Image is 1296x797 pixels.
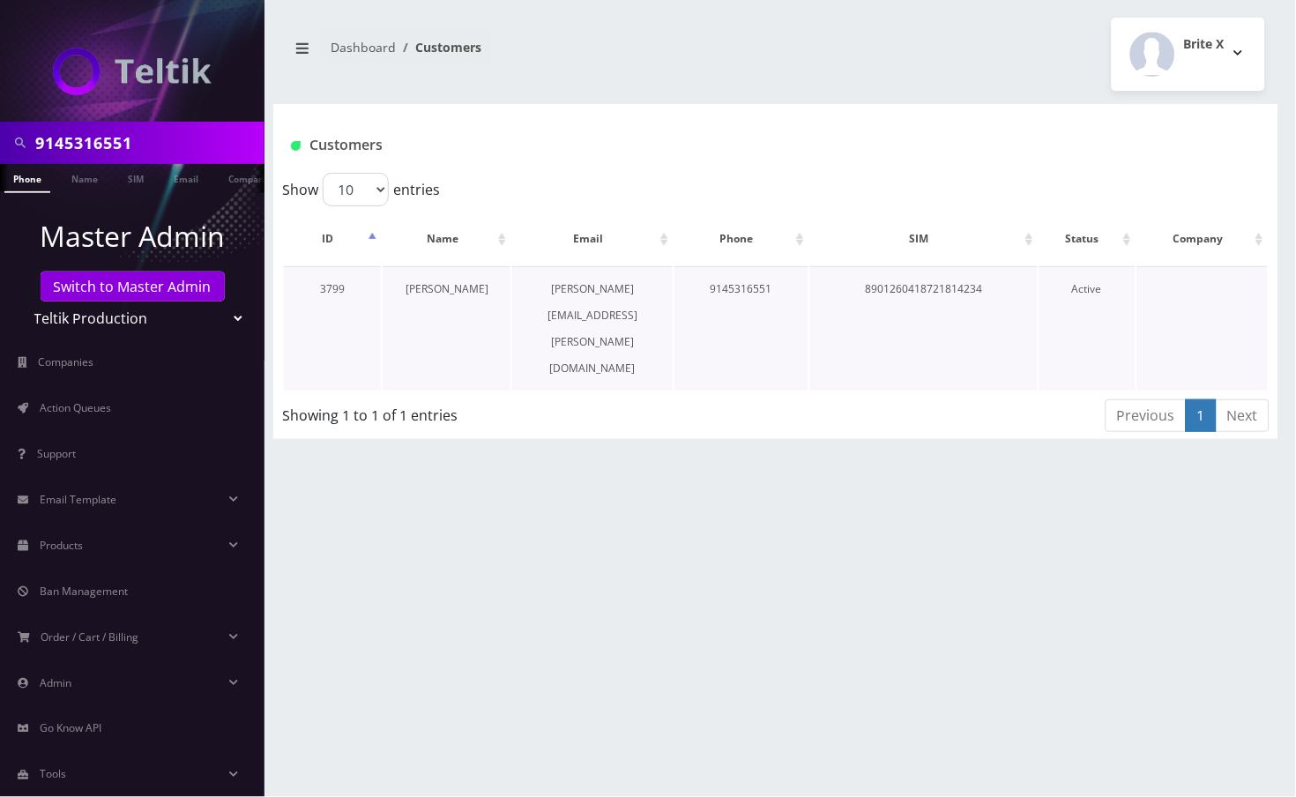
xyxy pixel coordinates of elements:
[220,164,279,191] a: Company
[41,629,139,644] span: Order / Cart / Billing
[1039,266,1136,391] td: Active
[1106,399,1187,432] a: Previous
[40,400,111,415] span: Action Queues
[165,164,207,191] a: Email
[282,173,440,206] label: Show entries
[40,721,101,736] span: Go Know API
[40,492,116,507] span: Email Template
[39,354,94,369] span: Companies
[1137,213,1268,264] th: Company: activate to sort column ascending
[40,675,71,690] span: Admin
[674,213,808,264] th: Phone: activate to sort column ascending
[1039,213,1136,264] th: Status: activate to sort column ascending
[287,29,763,79] nav: breadcrumb
[383,213,510,264] th: Name: activate to sort column ascending
[53,48,212,95] img: Teltik Production
[63,164,107,191] a: Name
[37,446,76,461] span: Support
[512,213,673,264] th: Email: activate to sort column ascending
[41,272,225,302] a: Switch to Master Admin
[282,398,681,426] div: Showing 1 to 1 of 1 entries
[810,266,1038,391] td: 8901260418721814234
[119,164,153,191] a: SIM
[1216,399,1270,432] a: Next
[4,164,50,193] a: Phone
[284,213,381,264] th: ID: activate to sort column descending
[40,538,83,553] span: Products
[291,137,1095,153] h1: Customers
[35,126,260,160] input: Search in Company
[406,281,488,296] a: [PERSON_NAME]
[1186,399,1217,432] a: 1
[674,266,808,391] td: 9145316551
[1112,18,1265,91] button: Brite X
[284,266,381,391] td: 3799
[323,173,389,206] select: Showentries
[512,266,673,391] td: [PERSON_NAME][EMAIL_ADDRESS][PERSON_NAME][DOMAIN_NAME]
[396,38,481,56] li: Customers
[1184,37,1225,52] h2: Brite X
[40,584,128,599] span: Ban Management
[810,213,1038,264] th: SIM: activate to sort column ascending
[40,767,66,782] span: Tools
[331,39,396,56] a: Dashboard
